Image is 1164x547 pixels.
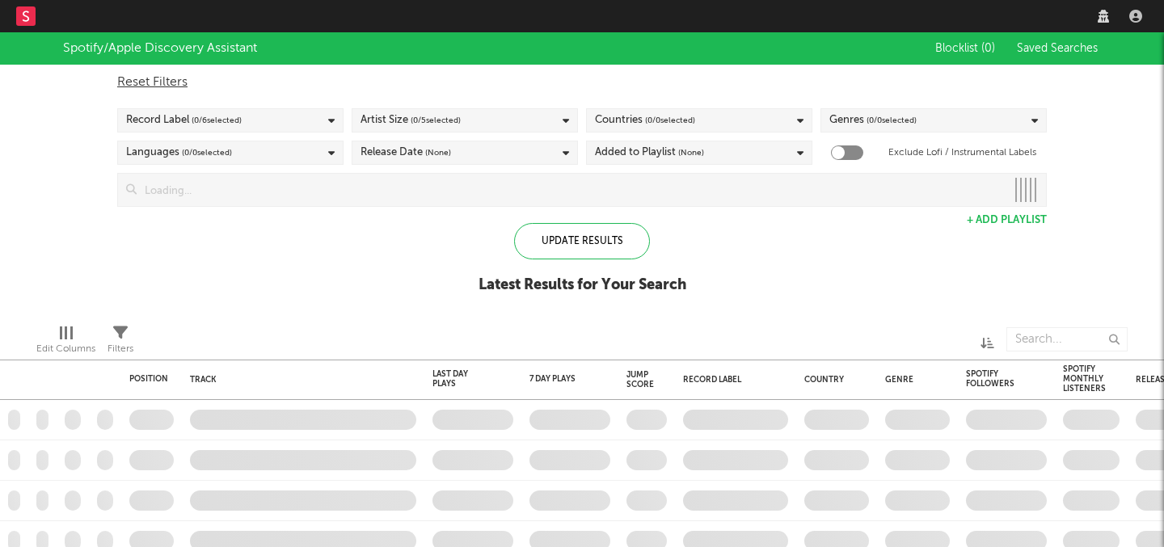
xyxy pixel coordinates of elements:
[1012,42,1101,55] button: Saved Searches
[361,111,461,130] div: Artist Size
[479,276,686,295] div: Latest Results for Your Search
[63,39,257,58] div: Spotify/Apple Discovery Assistant
[182,143,232,162] span: ( 0 / 0 selected)
[645,111,695,130] span: ( 0 / 0 selected)
[829,111,917,130] div: Genres
[867,111,917,130] span: ( 0 / 0 selected)
[981,43,995,54] span: ( 0 )
[885,375,942,385] div: Genre
[1063,364,1106,393] div: Spotify Monthly Listeners
[36,319,95,366] div: Edit Columns
[595,143,704,162] div: Added to Playlist
[36,339,95,359] div: Edit Columns
[888,143,1036,162] label: Exclude Lofi / Instrumental Labels
[129,374,168,384] div: Position
[595,111,695,130] div: Countries
[411,111,461,130] span: ( 0 / 5 selected)
[192,111,242,130] span: ( 0 / 6 selected)
[626,370,654,389] div: Jump Score
[529,374,586,384] div: 7 Day Plays
[117,73,1047,92] div: Reset Filters
[361,143,451,162] div: Release Date
[425,143,451,162] span: (None)
[126,111,242,130] div: Record Label
[1006,327,1128,351] input: Search...
[126,143,232,162] div: Languages
[678,143,704,162] span: (None)
[935,43,995,54] span: Blocklist
[190,375,408,385] div: Track
[108,339,133,359] div: Filters
[432,369,489,389] div: Last Day Plays
[967,215,1047,225] button: + Add Playlist
[137,174,1006,206] input: Loading...
[108,319,133,366] div: Filters
[514,223,650,259] div: Update Results
[966,369,1023,389] div: Spotify Followers
[804,375,861,385] div: Country
[683,375,780,385] div: Record Label
[1017,43,1101,54] span: Saved Searches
